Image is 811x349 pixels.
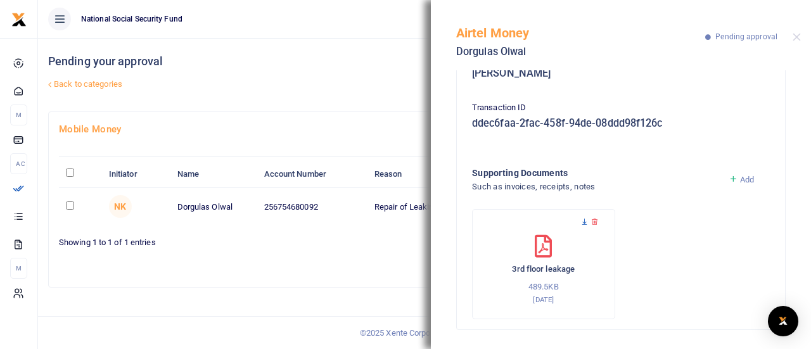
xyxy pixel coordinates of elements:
div: Showing 1 to 1 of 1 entries [59,229,419,249]
small: [DATE] [533,295,554,304]
a: logo-small logo-large logo-large [11,14,27,23]
button: Close [793,33,801,41]
p: Transaction ID [472,101,770,115]
p: 489.5KB [485,281,602,294]
h4: Mobile Money [59,122,790,136]
li: Ac [10,153,27,174]
th: Reason: activate to sort column ascending [367,161,542,188]
li: M [10,258,27,279]
h4: Such as invoices, receipts, notes [472,180,718,194]
h6: 3rd floor leakage [485,264,602,274]
th: Name: activate to sort column ascending [170,161,257,188]
h5: Airtel Money [456,25,705,41]
th: Account Number: activate to sort column ascending [257,161,367,188]
h5: [PERSON_NAME] [472,67,770,80]
th: Initiator: activate to sort column ascending [102,161,170,188]
h4: Supporting Documents [472,166,718,180]
span: Norah Kizito [109,195,132,218]
span: Add [740,175,754,184]
img: logo-small [11,12,27,27]
h5: Dorgulas Olwal [456,46,705,58]
td: 256754680092 [257,188,367,225]
a: Add [729,175,755,184]
h4: Pending your approval [48,54,547,68]
a: Back to categories [45,73,547,95]
div: 3rd floor leakage [472,209,615,319]
span: National Social Security Fund [76,13,188,25]
th: : activate to sort column descending [59,161,102,188]
td: Dorgulas Olwal [170,188,257,225]
h5: ddec6faa-2fac-458f-94de-08ddd98f126c [472,117,770,130]
td: Repair of Leaking roof on 3rd floor [367,188,542,225]
div: Open Intercom Messenger [768,306,798,336]
li: M [10,105,27,125]
span: Pending approval [715,32,777,41]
